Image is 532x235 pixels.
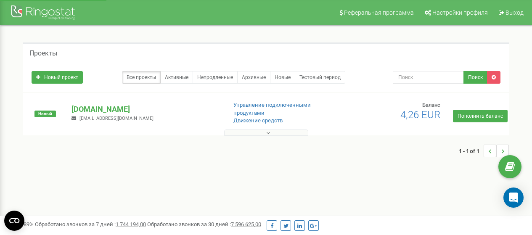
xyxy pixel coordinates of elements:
span: Новый [34,111,56,117]
input: Поиск [393,71,464,84]
span: 1 - 1 of 1 [459,145,484,157]
a: Движение средств [233,117,283,124]
span: Реферальная программа [344,9,414,16]
u: 1 744 194,00 [116,221,146,227]
span: Обработано звонков за 30 дней : [147,221,261,227]
a: Непродленные [193,71,238,84]
span: [EMAIL_ADDRESS][DOMAIN_NAME] [79,116,154,121]
a: Управление подключенными продуктами [233,102,311,116]
span: 4,26 EUR [400,109,440,121]
nav: ... [459,136,509,166]
a: Пополнить баланс [453,110,508,122]
span: Баланс [422,102,440,108]
span: Настройки профиля [432,9,488,16]
a: Тестовый период [295,71,345,84]
a: Активные [160,71,193,84]
span: Выход [506,9,524,16]
button: Поиск [463,71,487,84]
a: Новые [270,71,295,84]
u: 7 596 625,00 [231,221,261,227]
span: Обработано звонков за 7 дней : [35,221,146,227]
div: Open Intercom Messenger [503,187,524,208]
a: Архивные [237,71,270,84]
a: Все проекты [122,71,161,84]
h5: Проекты [29,50,57,57]
p: [DOMAIN_NAME] [71,104,220,115]
button: Open CMP widget [4,211,24,231]
a: Новый проект [32,71,83,84]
